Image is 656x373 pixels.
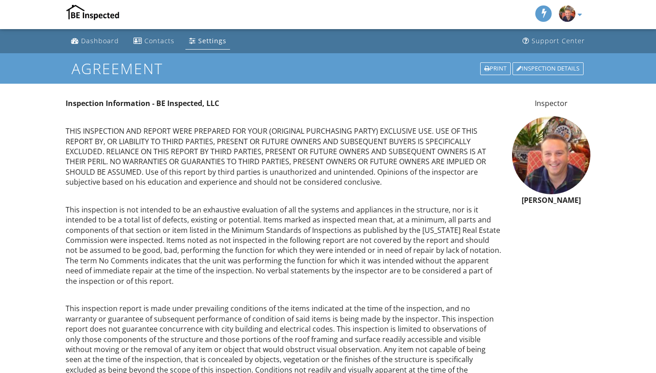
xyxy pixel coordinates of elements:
[519,33,589,50] a: Support Center
[532,36,585,45] div: Support Center
[512,197,590,205] h6: [PERSON_NAME]
[512,62,584,75] div: Inspection Details
[512,116,590,194] img: dan_richter.jpg
[479,61,512,76] a: Print
[512,98,590,108] p: Inspector
[72,60,584,76] h1: Agreement
[198,36,226,45] div: Settings
[512,61,584,76] a: Inspection Details
[185,33,230,50] a: Settings
[66,98,219,108] strong: Inspection Information - BE Inspected, LLC
[130,33,178,50] a: Contacts
[66,116,501,187] p: THIS INSPECTION AND REPORT WERE PREPARED FOR YOUR (ORIGINAL PURCHASING PARTY) EXCLUSIVE USE. USE ...
[480,62,511,75] div: Print
[144,36,174,45] div: Contacts
[67,33,123,50] a: Dashboard
[559,5,575,22] img: dan_richter.jpg
[66,2,126,27] img: BE Inspected LLC
[81,36,119,45] div: Dashboard
[66,194,501,286] p: This inspection is not intended to be an exhaustive evaluation of all the systems and appliances ...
